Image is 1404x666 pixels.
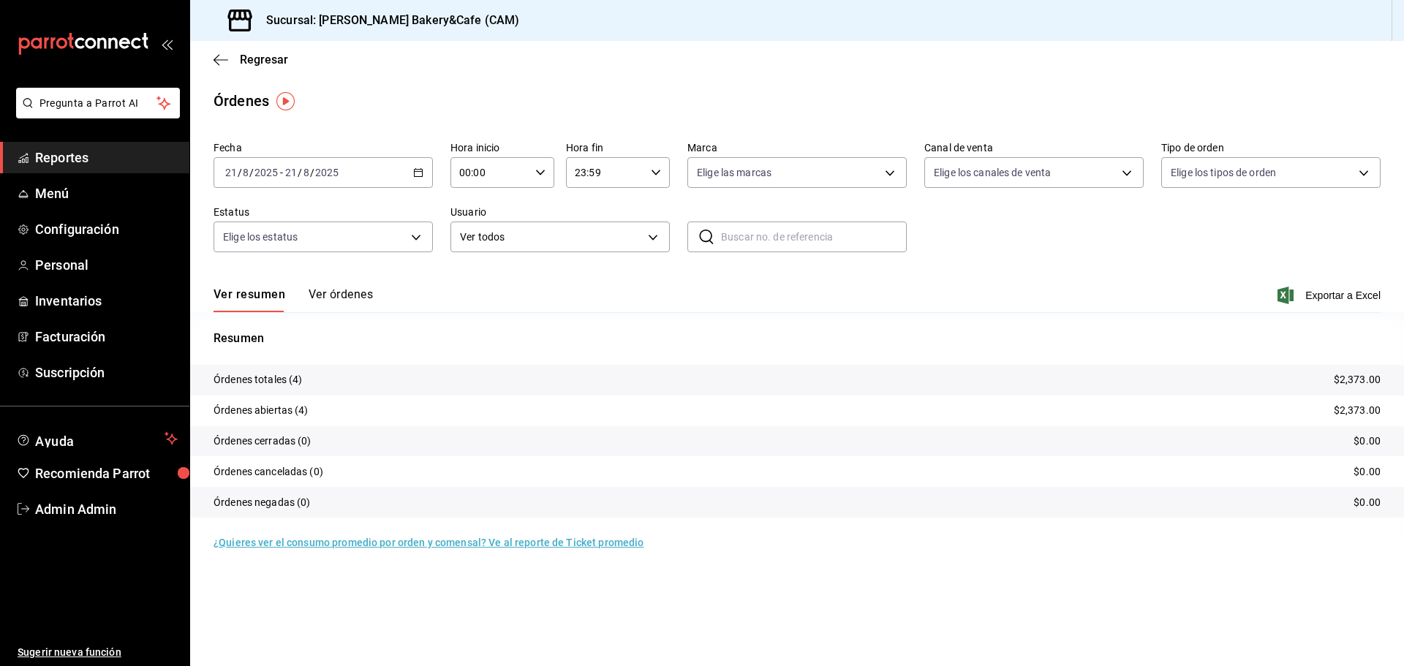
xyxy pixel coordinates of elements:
input: -- [242,167,249,178]
span: Ver todos [460,230,643,245]
input: -- [303,167,310,178]
div: Órdenes [214,90,269,112]
label: Hora inicio [450,143,554,153]
a: Pregunta a Parrot AI [10,106,180,121]
p: $0.00 [1354,464,1381,480]
span: Menú [35,183,178,203]
span: Facturación [35,327,178,347]
span: Pregunta a Parrot AI [39,96,157,111]
span: / [249,167,254,178]
input: -- [284,167,298,178]
p: Órdenes negadas (0) [214,495,311,510]
label: Canal de venta [924,143,1144,153]
label: Usuario [450,207,670,217]
button: Ver resumen [214,287,285,312]
span: Admin Admin [35,499,178,519]
p: $2,373.00 [1334,403,1381,418]
label: Estatus [214,207,433,217]
span: Elige los canales de venta [934,165,1051,180]
p: Órdenes totales (4) [214,372,303,387]
span: Recomienda Parrot [35,463,178,483]
span: / [298,167,302,178]
button: Exportar a Excel [1280,287,1381,304]
p: $0.00 [1354,434,1381,449]
label: Fecha [214,143,433,153]
span: Elige las marcas [697,165,771,180]
span: / [310,167,314,178]
div: navigation tabs [214,287,373,312]
p: Resumen [214,330,1381,347]
span: Reportes [35,148,178,167]
span: Personal [35,255,178,275]
p: $2,373.00 [1334,372,1381,387]
img: Tooltip marker [276,92,295,110]
span: Sugerir nueva función [18,645,178,660]
label: Marca [687,143,907,153]
label: Hora fin [566,143,670,153]
label: Tipo de orden [1161,143,1381,153]
span: / [238,167,242,178]
span: Suscripción [35,363,178,382]
input: Buscar no. de referencia [721,222,907,251]
p: Órdenes abiertas (4) [214,403,309,418]
button: Ver órdenes [309,287,373,312]
span: - [280,167,283,178]
button: Pregunta a Parrot AI [16,88,180,118]
input: ---- [254,167,279,178]
p: Órdenes cerradas (0) [214,434,312,449]
button: Regresar [214,53,288,67]
a: ¿Quieres ver el consumo promedio por orden y comensal? Ve al reporte de Ticket promedio [214,537,643,548]
span: Regresar [240,53,288,67]
h3: Sucursal: [PERSON_NAME] Bakery&Cafe (CAM) [254,12,519,29]
span: Inventarios [35,291,178,311]
input: -- [224,167,238,178]
span: Elige los tipos de orden [1171,165,1276,180]
p: $0.00 [1354,495,1381,510]
span: Ayuda [35,430,159,447]
span: Configuración [35,219,178,239]
p: Órdenes canceladas (0) [214,464,323,480]
input: ---- [314,167,339,178]
span: Elige los estatus [223,230,298,244]
button: open_drawer_menu [161,38,173,50]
